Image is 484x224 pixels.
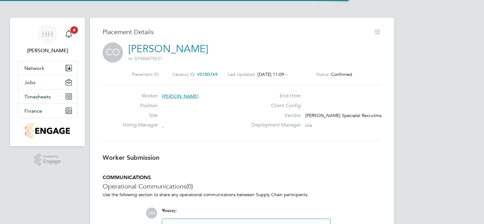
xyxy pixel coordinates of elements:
[103,174,381,181] h5: COMMUNICATIONS
[248,93,301,99] label: End Hirer
[316,72,328,77] label: Status
[197,72,218,77] span: V0180769
[70,26,78,34] span: 4
[18,61,77,75] button: Network
[18,24,77,54] a: HH[PERSON_NAME]
[128,56,162,61] span: m: 07940479237
[34,154,61,166] a: Powered byEngage
[248,112,301,119] label: Vendor
[103,42,123,63] span: CO
[123,112,158,119] label: Site
[162,208,169,213] span: You
[132,72,158,77] label: Placement ID
[103,192,381,197] p: Use the following section to share any operational communications between Supply Chain participants.
[43,159,61,164] span: Engage
[43,154,61,159] span: Powered by
[24,108,42,114] span: Finance
[62,24,75,44] a: 4
[186,182,193,190] span: (0)
[24,94,51,100] span: Timesheets
[18,90,77,103] button: Timesheets
[172,72,194,77] label: Vacancy ID
[103,182,381,190] h3: Operational Communications
[24,79,35,85] span: Jobs
[248,122,301,128] label: Deployment Manager
[42,30,53,38] span: HH
[123,93,158,99] label: Worker
[146,208,157,219] span: HH
[10,18,85,146] nav: Main navigation
[103,28,369,36] h3: Placement Details
[128,43,208,55] a: [PERSON_NAME]
[162,208,331,219] div: say:
[18,123,77,139] a: Go to home page
[18,104,77,118] button: Finance
[258,72,287,77] span: [DATE] 11:09 -
[24,65,44,71] span: Network
[305,122,312,128] span: n/a
[25,123,70,139] img: countryside-properties-logo-retina.png
[305,113,402,118] span: [PERSON_NAME] Specialist Recruitment Limited
[162,93,199,99] span: [PERSON_NAME]
[248,103,301,109] label: Client Config
[331,72,352,77] span: Confirmed
[18,75,77,89] button: Jobs
[18,47,77,54] span: Helen Howarth
[123,122,158,128] label: Hiring Manager
[103,154,159,161] b: Worker Submission
[123,103,158,109] label: Position
[228,72,255,77] label: Last Updated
